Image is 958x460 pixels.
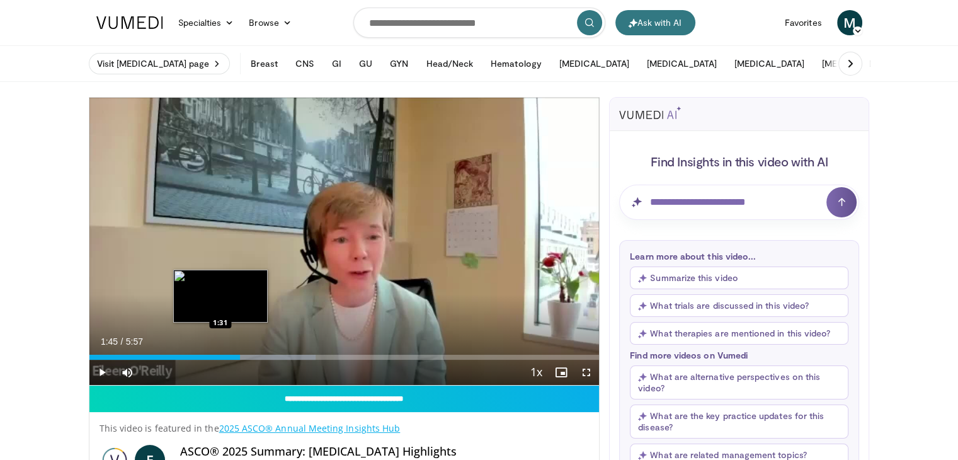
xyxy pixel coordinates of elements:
[552,51,637,76] button: [MEDICAL_DATA]
[115,360,140,385] button: Mute
[382,51,416,76] button: GYN
[630,350,848,360] p: Find more videos on Vumedi
[814,51,899,76] button: [MEDICAL_DATA]
[96,16,163,29] img: VuMedi Logo
[126,336,143,347] span: 5:57
[243,51,285,76] button: Breast
[101,336,118,347] span: 1:45
[630,251,848,262] p: Learn more about this video...
[615,10,695,35] button: Ask with AI
[483,51,549,76] button: Hematology
[219,422,401,434] a: 2025 ASCO® Annual Meeting Insights Hub
[89,53,231,74] a: Visit [MEDICAL_DATA] page
[619,185,859,220] input: Question for AI
[89,355,600,360] div: Progress Bar
[619,153,859,170] h4: Find Insights in this video with AI
[173,270,268,323] img: image.jpeg
[574,360,599,385] button: Fullscreen
[89,98,600,386] video-js: Video Player
[630,322,848,345] button: What therapies are mentioned in this video?
[288,51,322,76] button: CNS
[549,360,574,385] button: Enable picture-in-picture mode
[639,51,724,76] button: [MEDICAL_DATA]
[619,106,681,119] img: vumedi-ai-logo.svg
[777,10,830,35] a: Favorites
[324,51,349,76] button: GI
[418,51,481,76] button: Head/Neck
[180,445,590,459] h4: ASCO® 2025 Summary: [MEDICAL_DATA] Highlights
[630,267,848,289] button: Summarize this video
[89,360,115,385] button: Play
[630,405,848,439] button: What are the key practice updates for this disease?
[351,51,380,76] button: GU
[523,360,549,385] button: Playback Rate
[837,10,862,35] a: M
[171,10,242,35] a: Specialties
[630,365,848,400] button: What are alternative perspectives on this video?
[630,294,848,317] button: What trials are discussed in this video?
[241,10,299,35] a: Browse
[100,422,590,435] p: This video is featured in the
[353,8,605,38] input: Search topics, interventions
[727,51,812,76] button: [MEDICAL_DATA]
[121,336,123,347] span: /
